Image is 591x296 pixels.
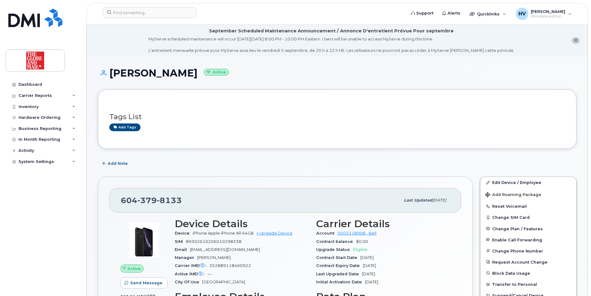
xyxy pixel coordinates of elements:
span: Upgrade Status [316,247,353,252]
span: [DATE] [363,263,376,268]
span: Contract Expiry Date [316,263,363,268]
span: SIM [175,239,186,244]
a: 0503318908 - Bell [337,231,376,236]
span: Account [316,231,337,236]
span: Last Upgraded Date [316,272,362,276]
span: [DATE] [365,280,378,284]
span: $0.00 [356,239,368,244]
span: 89302610206010298338 [186,239,241,244]
span: [GEOGRAPHIC_DATA] [202,280,245,284]
span: Device [175,231,193,236]
img: image20231002-3703462-1qb80zy.jpeg [125,221,162,258]
span: Initial Activation Date [316,280,365,284]
button: Add Roaming Package [480,188,576,201]
button: Add Note [98,158,133,169]
span: Active [128,266,141,272]
span: Active IMEI [175,272,207,276]
button: close notification [572,37,580,44]
a: + Upgrade Device [256,231,292,236]
h1: [PERSON_NAME] [98,68,576,78]
span: iPhone Apple iPhone XR 64GB [193,231,254,236]
span: Manager [175,255,197,260]
span: Contract Start Date [316,255,360,260]
button: Transfer to Personal [480,279,576,290]
h3: Tags List [109,113,565,121]
button: Request Account Change [480,256,576,268]
button: Change Phone Number [480,245,576,256]
span: Email [175,247,190,252]
span: — [207,272,212,276]
span: [DATE] [432,198,446,202]
span: [PERSON_NAME] [197,255,231,260]
button: Change Plan / Features [480,223,576,234]
div: September Scheduled Maintenance Announcement / Annonce D'entretient Prévue Pour septembre [209,28,454,34]
button: Send Message [120,277,168,289]
span: Eligible [353,247,367,252]
span: Last updated [404,198,432,202]
span: 8133 [157,196,182,205]
span: Change Plan / Features [492,226,543,231]
span: Send Message [130,280,162,286]
span: Add Note [108,161,128,166]
button: Enable Call Forwarding [480,234,576,245]
a: Add tags [109,123,140,131]
h3: Device Details [175,218,309,229]
span: [DATE] [360,255,374,260]
span: Enable Call Forwarding [492,237,542,242]
span: Add Roaming Package [485,192,541,198]
span: 379 [137,196,157,205]
button: Reset Voicemail [480,201,576,212]
span: [DATE] [362,272,375,276]
span: Contract balance [316,239,356,244]
span: 604 [121,196,182,205]
button: Change SIM Card [480,212,576,223]
h3: Carrier Details [316,218,450,229]
div: MyServe scheduled maintenance will occur [DATE][DATE] 8:00 PM - 10:00 PM Eastern. Users will be u... [149,36,514,53]
small: Active [204,69,229,76]
span: [EMAIL_ADDRESS][DOMAIN_NAME] [190,247,260,252]
span: Carrier IMEI [175,263,209,268]
span: 352889118460922 [209,263,251,268]
a: Edit Device / Employee [480,177,576,188]
span: City Of Use [175,280,202,284]
button: Block Data Usage [480,268,576,279]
